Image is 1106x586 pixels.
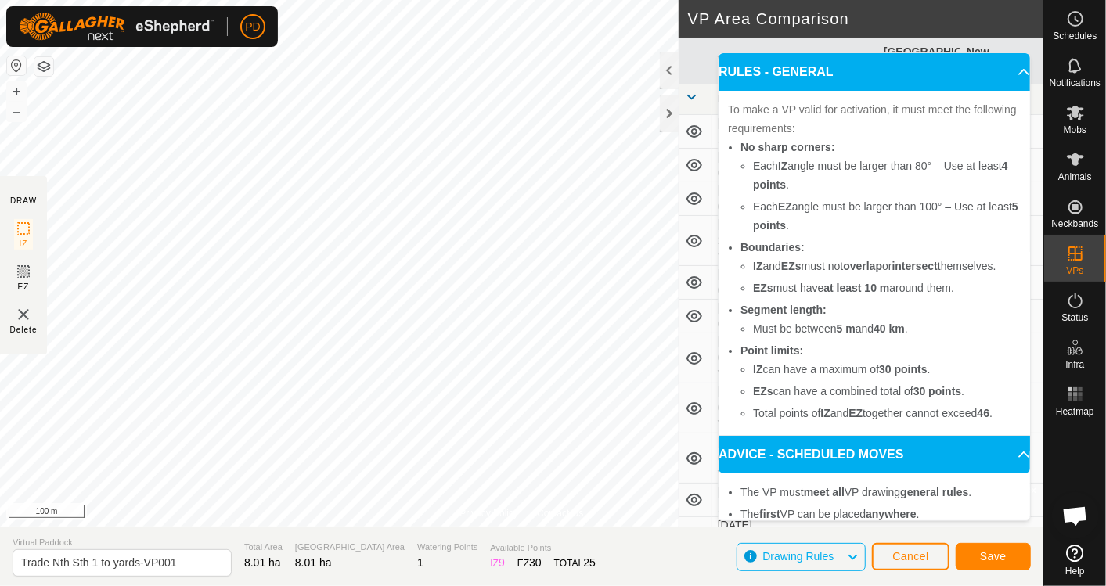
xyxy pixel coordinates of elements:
[759,508,780,520] b: first
[712,333,794,383] td: [DATE] 062622-VP001
[517,555,542,571] div: EZ
[20,238,28,250] span: IZ
[1056,407,1094,416] span: Heatmap
[753,200,1018,232] b: 5 points
[740,141,835,153] b: No sharp corners:
[499,556,505,569] span: 9
[295,541,405,554] span: [GEOGRAPHIC_DATA] Area
[1065,360,1084,369] span: Infra
[740,304,827,316] b: Segment length:
[459,506,518,520] a: Privacy Policy
[874,322,905,335] b: 40 km
[7,56,26,75] button: Reset Map
[245,19,260,35] span: PD
[490,541,596,555] span: Available Points
[753,156,1021,194] li: Each angle must be larger than 80° – Use at least .
[1053,31,1097,41] span: Schedules
[900,486,968,498] b: general rules
[753,319,1021,338] li: Must be between and .
[956,543,1031,570] button: Save
[537,506,583,520] a: Contact Us
[820,407,830,419] b: IZ
[712,216,794,266] td: [DATE] 21:04:35-VP002
[1058,172,1092,182] span: Animals
[712,38,794,84] th: VP
[977,407,989,419] b: 46
[712,517,794,551] td: [DATE] 07:45:35
[753,279,1021,297] li: must have around them.
[866,508,917,520] b: anywhere
[740,241,805,253] b: Boundaries:
[1050,78,1101,88] span: Notifications
[872,543,949,570] button: Cancel
[843,260,882,272] b: overlap
[417,541,477,554] span: Watering Points
[740,483,1021,502] li: The VP must VP drawing .
[879,363,927,376] b: 30 points
[762,550,834,563] span: Drawing Rules
[529,556,542,569] span: 30
[712,266,794,300] td: [DATE] 08:24:43
[712,484,794,517] td: [DATE] 123006
[753,197,1021,235] li: Each angle must be larger than 100° – Use at least .
[417,556,423,569] span: 1
[583,556,596,569] span: 25
[10,195,37,207] div: DRAW
[913,385,961,397] b: 30 points
[753,363,762,376] b: IZ
[712,115,794,149] td: [DATE] 141653
[753,404,1021,422] li: Total points of and together cannot exceed .
[719,53,1030,91] p-accordion-header: RULES - GENERAL
[719,445,903,464] span: ADVICE - SCHEDULED MOVES
[34,57,53,76] button: Map Layers
[719,63,834,81] span: RULES - GENERAL
[1065,566,1085,576] span: Help
[753,360,1021,379] li: can have a maximum of .
[892,260,937,272] b: intersect
[753,160,1008,191] b: 4 points
[1066,266,1083,275] span: VPs
[837,322,856,335] b: 5 m
[877,38,960,84] th: [GEOGRAPHIC_DATA] Area
[753,382,1021,401] li: can have a combined total of .
[244,541,283,554] span: Total Area
[778,160,787,172] b: IZ
[823,282,889,294] b: at least 10 m
[892,550,929,563] span: Cancel
[1051,219,1098,228] span: Neckbands
[712,433,794,484] td: [DATE] 062622-VP003
[688,9,1043,28] h2: VP Area Comparison
[778,200,792,213] b: EZ
[1061,313,1088,322] span: Status
[712,300,794,333] td: [DATE] 062622
[753,257,1021,275] li: and must not or themselves.
[794,38,877,84] th: Mob
[1064,125,1086,135] span: Mobs
[1052,492,1099,539] div: Open chat
[13,536,232,549] span: Virtual Paddock
[712,383,794,433] td: [DATE] 062622-VP002
[10,324,38,336] span: Delete
[740,344,803,357] b: Point limits:
[848,407,863,419] b: EZ
[19,13,214,41] img: Gallagher Logo
[712,182,794,216] td: [DATE] 09:26:20
[753,260,762,272] b: IZ
[244,556,281,569] span: 8.01 ha
[7,102,26,121] button: –
[490,555,504,571] div: IZ
[14,305,33,324] img: VP
[728,103,1017,135] span: To make a VP valid for activation, it must meet the following requirements:
[801,526,871,542] div: -
[740,505,1021,523] li: The VP can be placed .
[18,281,30,293] span: EZ
[980,550,1007,563] span: Save
[753,282,773,294] b: EZs
[719,436,1030,473] p-accordion-header: ADVICE - SCHEDULED MOVES
[781,260,802,272] b: EZs
[295,556,332,569] span: 8.01 ha
[960,38,1043,84] th: New Allocation
[719,91,1030,435] p-accordion-content: RULES - GENERAL
[712,149,794,182] td: [DATE] 09:25:04
[719,473,1030,577] p-accordion-content: ADVICE - SCHEDULED MOVES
